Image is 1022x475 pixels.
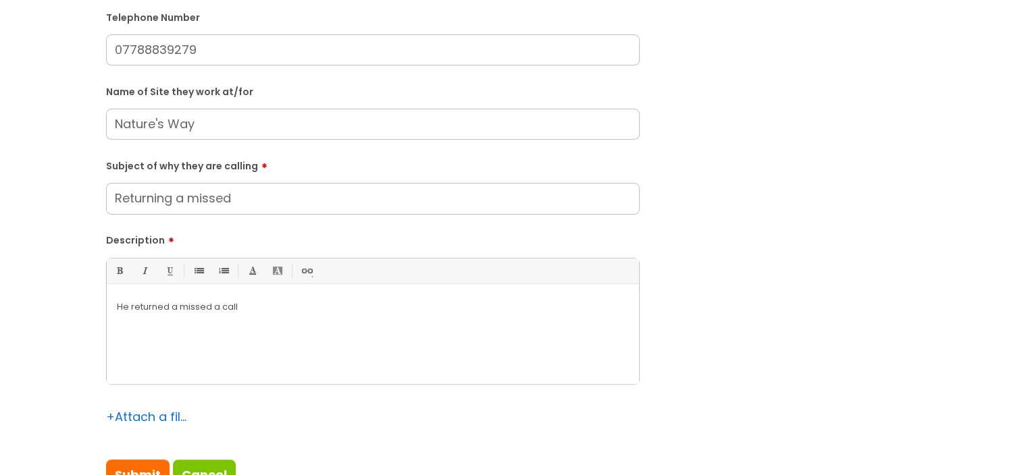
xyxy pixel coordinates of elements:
a: 1. Ordered List (Ctrl-Shift-8) [215,262,232,279]
a: Back Color [269,262,286,279]
a: Link [298,262,315,279]
p: He returned a missed a call [117,301,629,313]
a: Font Color [244,262,261,279]
a: Underline(Ctrl-U) [161,262,178,279]
a: • Unordered List (Ctrl-Shift-7) [190,262,207,279]
label: Name of Site they work at/for [106,84,640,98]
div: Attach a file [106,406,187,428]
label: Description [106,230,640,246]
a: Italic (Ctrl-I) [136,262,153,279]
a: Bold (Ctrl-B) [111,262,128,279]
label: Subject of why they are calling [106,156,640,172]
label: Telephone Number [106,9,640,24]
